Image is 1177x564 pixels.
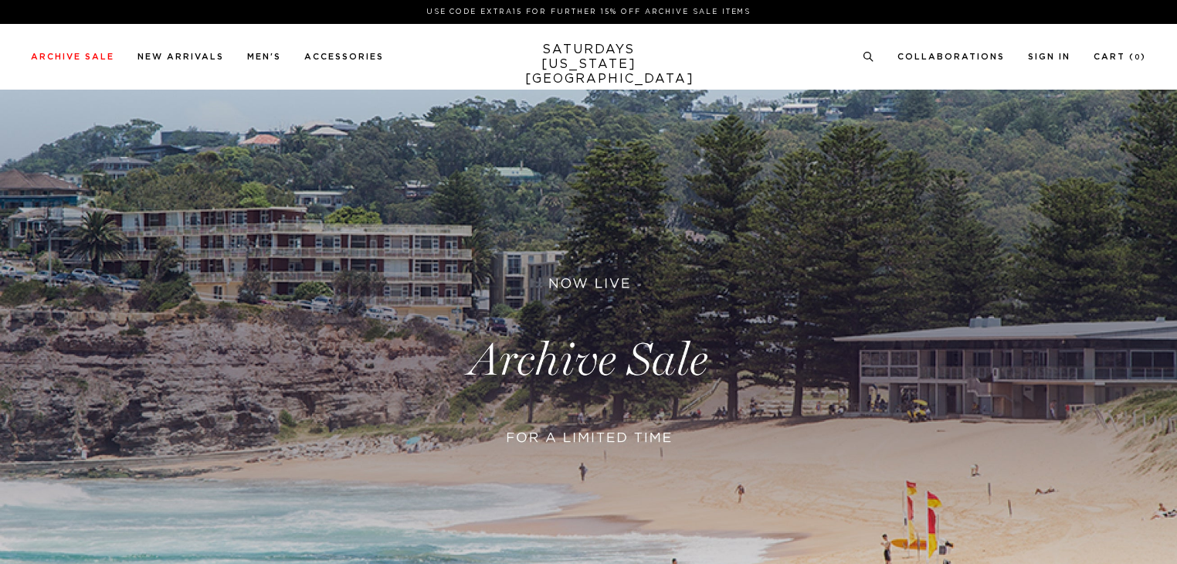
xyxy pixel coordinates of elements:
small: 0 [1135,54,1141,61]
p: Use Code EXTRA15 for Further 15% Off Archive Sale Items [37,6,1140,18]
a: SATURDAYS[US_STATE][GEOGRAPHIC_DATA] [525,42,653,87]
a: Sign In [1028,53,1070,61]
a: Men's [247,53,281,61]
a: New Arrivals [137,53,224,61]
a: Collaborations [897,53,1005,61]
a: Accessories [304,53,384,61]
a: Archive Sale [31,53,114,61]
a: Cart (0) [1094,53,1146,61]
